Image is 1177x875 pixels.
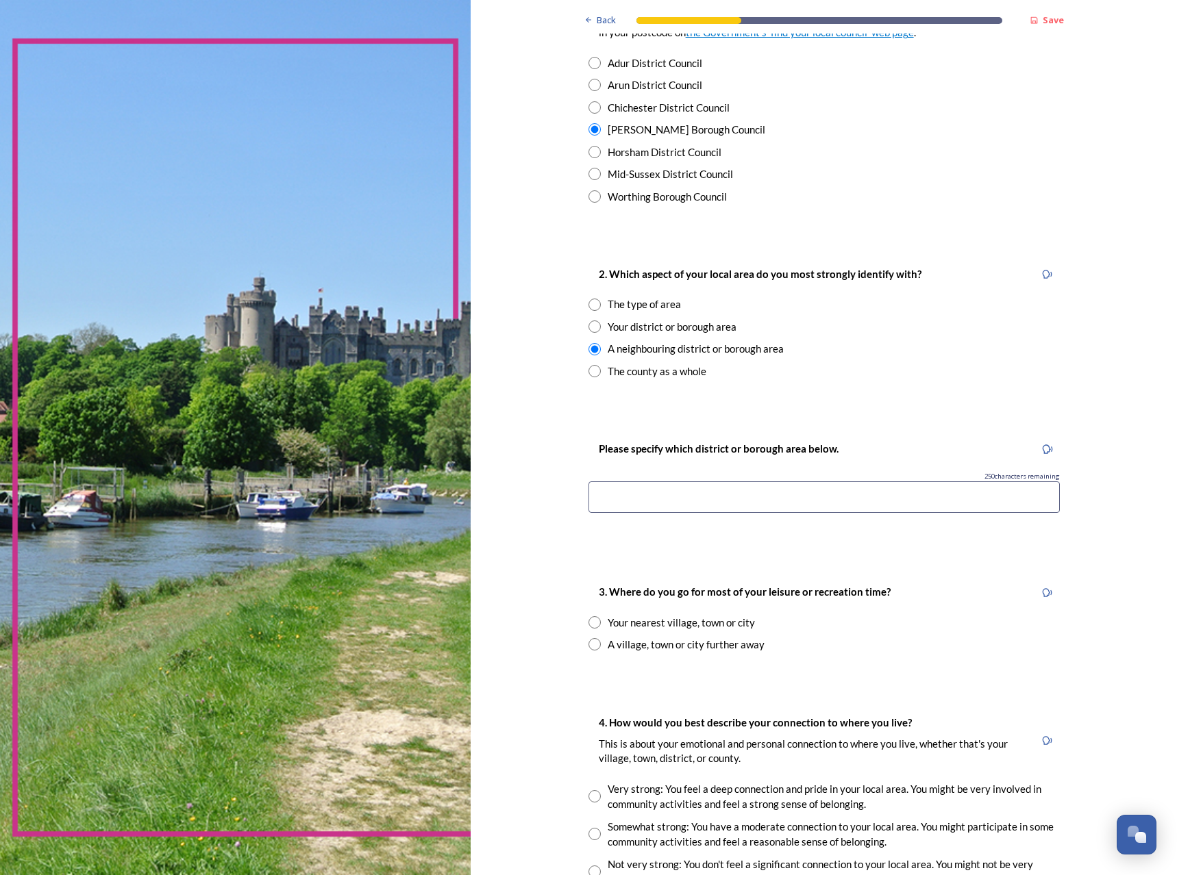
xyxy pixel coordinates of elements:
strong: 2. Which aspect of your local area do you most strongly identify with? [599,268,921,280]
div: Very strong: You feel a deep connection and pride in your local area. You might be very involved ... [608,781,1060,812]
span: 250 characters remaining [984,472,1060,481]
div: Your nearest village, town or city [608,615,755,631]
div: The county as a whole [608,364,706,379]
div: Mid-Sussex District Council [608,166,733,182]
div: Your district or borough area [608,319,736,335]
strong: Please specify which district or borough area below. [599,442,839,455]
p: This is about your emotional and personal connection to where you live, whether that's your villa... [599,737,1025,766]
div: A village, town or city further away [608,637,765,652]
span: Back [597,14,616,27]
div: Horsham District Council [608,144,721,160]
div: Worthing Borough Council [608,189,727,205]
div: Somewhat strong: You have a moderate connection to your local area. You might participate in some... [608,819,1060,850]
strong: 4. How would you best describe your connection to where you live? [599,716,912,728]
div: Adur District Council [608,55,702,71]
div: The type of area [608,296,681,312]
div: A neighbouring district or borough area [608,341,784,357]
button: Open Chat [1117,815,1156,854]
div: [PERSON_NAME] Borough Council [608,122,765,138]
strong: 3. Where do you go for most of your leisure or recreation time? [599,585,891,598]
div: Chichester District Council [608,100,730,116]
strong: Save [1043,14,1064,26]
div: Arun District Council [608,77,702,93]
